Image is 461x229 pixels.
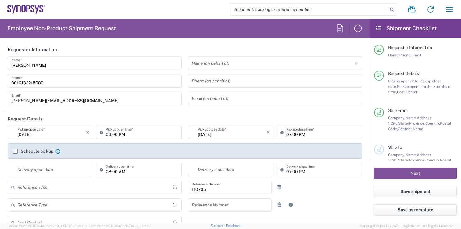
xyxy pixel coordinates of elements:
[7,25,116,32] h2: Employee Non-Product Shipment Request
[275,201,284,209] a: Remove Reference
[398,127,423,131] span: Contact Name
[226,224,241,227] a: Feedback
[391,158,398,163] span: City,
[8,116,43,122] h2: Request Details
[425,121,440,126] span: Country,
[398,121,425,126] span: State/Province,
[59,224,84,228] span: [DATE] 09:51:07
[425,158,440,163] span: Country,
[86,127,89,137] i: ×
[287,201,295,209] a: Add Reference
[7,224,84,228] span: Server: 2025.20.0-734e5bc92d9
[397,84,428,89] span: Pickup open time,
[388,53,399,57] span: Name,
[360,223,454,229] span: Copyright © [DATE]-[DATE] Agistix Inc., All Rights Reserved
[388,108,408,113] span: Ship From
[230,4,388,15] input: Shipment, tracking or reference number
[388,152,417,157] span: Company Name,
[374,168,457,179] button: Next
[388,79,419,83] span: Pickup open date,
[388,45,432,50] span: Requester Information
[374,186,457,197] button: Save shipment
[86,224,152,228] span: Client: 2025.20.0-e640dba
[275,183,284,191] a: Remove Reference
[8,47,57,53] h2: Requester Information
[397,90,418,94] span: Cost Center
[13,149,53,154] label: Schedule pickup
[391,121,398,126] span: City,
[266,127,270,137] i: ×
[399,53,411,57] span: Phone,
[129,224,152,228] span: [DATE] 17:21:12
[411,53,421,57] span: Email
[375,25,437,32] h2: Shipment Checklist
[374,204,457,216] button: Save as template
[211,224,226,227] a: Support
[398,158,425,163] span: State/Province,
[388,71,419,76] span: Request Details
[388,145,402,150] span: Ship To
[388,116,417,120] span: Company Name,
